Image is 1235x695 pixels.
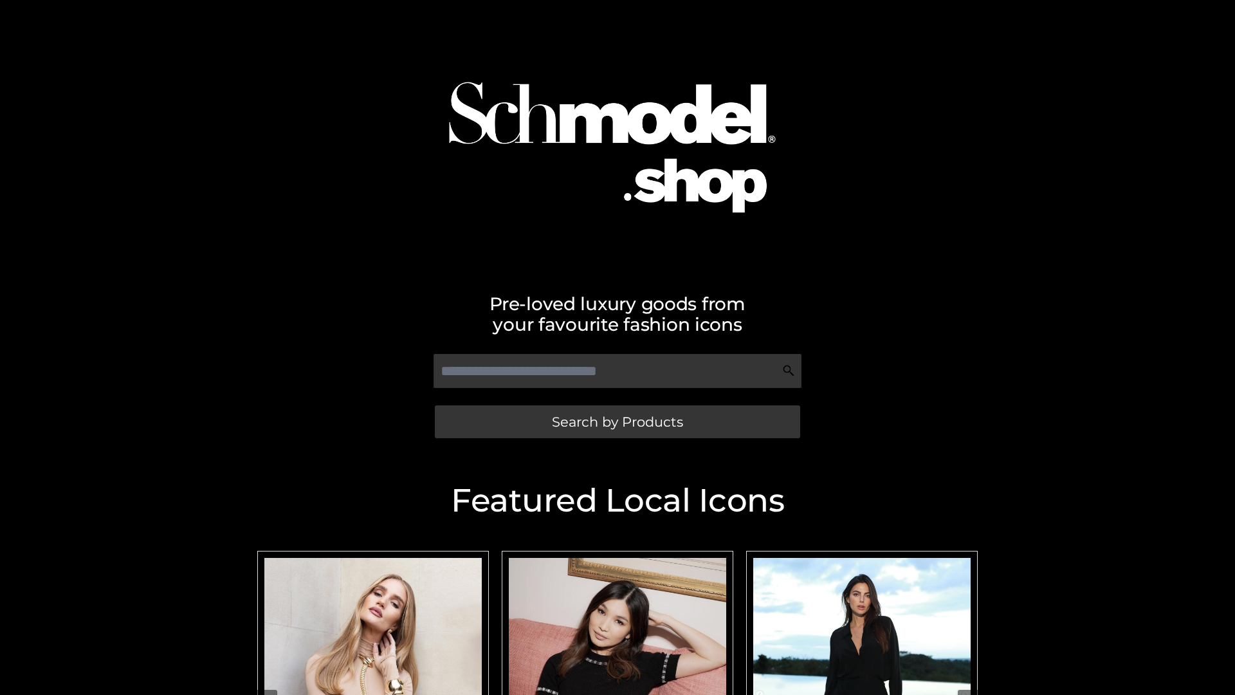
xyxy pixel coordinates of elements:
h2: Pre-loved luxury goods from your favourite fashion icons [251,293,984,335]
a: Search by Products [435,405,800,438]
img: Search Icon [782,364,795,377]
span: Search by Products [552,415,683,429]
h2: Featured Local Icons​ [251,485,984,517]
